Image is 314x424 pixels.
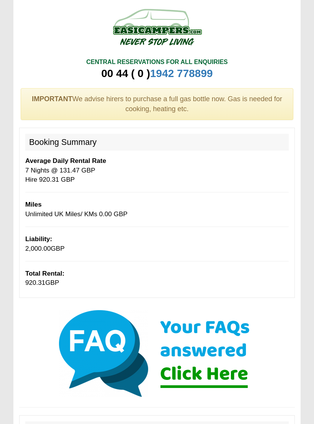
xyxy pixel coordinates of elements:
b: Miles [25,201,42,208]
p: GBP [25,269,289,288]
p: GBP [25,235,289,253]
span: 920.31 [25,279,45,286]
p: 7 Nights @ 131.47 GBP Hire 920.31 GBP [25,156,289,184]
img: campers-checkout-logo.png [84,6,230,48]
h2: Booking Summary [25,134,289,151]
img: Click here for our most common FAQs [54,307,260,399]
div: CENTRAL RESERVATIONS FOR ALL ENQUIRIES [86,58,228,67]
div: We advise hirers to purchase a full gas bottle now. Gas is needed for cooking, heating etc. [21,88,294,120]
b: Average Daily Rental Rate [25,157,106,164]
p: Unlimited UK Miles/ KMs 0.00 GBP [25,200,289,219]
b: Total Rental: [25,270,64,277]
b: Liability: [25,235,52,243]
span: 2,000.00 [25,245,51,252]
a: 1942 778899 [150,67,213,79]
strong: IMPORTANT [32,95,72,103]
div: 00 44 ( 0 ) [86,67,228,81]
